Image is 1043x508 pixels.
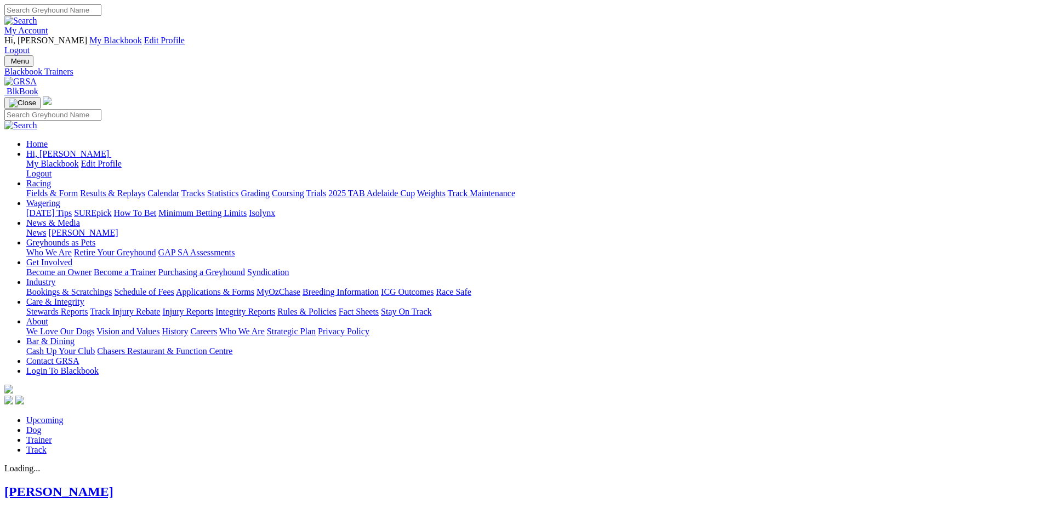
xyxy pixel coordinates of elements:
img: twitter.svg [15,396,24,404]
a: News [26,228,46,237]
button: Toggle navigation [4,97,41,109]
img: logo-grsa-white.png [4,385,13,393]
a: Dog [26,425,42,435]
a: Results & Replays [80,189,145,198]
img: facebook.svg [4,396,13,404]
div: Get Involved [26,267,1039,277]
a: Chasers Restaurant & Function Centre [97,346,232,356]
a: Hi, [PERSON_NAME] [26,149,111,158]
a: Cash Up Your Club [26,346,95,356]
img: Search [4,16,37,26]
span: Loading... [4,464,40,473]
a: Purchasing a Greyhound [158,267,245,277]
a: Breeding Information [303,287,379,296]
div: About [26,327,1039,336]
a: [DATE] Tips [26,208,72,218]
a: Care & Integrity [26,297,84,306]
a: Track [26,445,47,454]
div: News & Media [26,228,1039,238]
a: Weights [417,189,446,198]
a: BlkBook [4,87,38,96]
img: logo-grsa-white.png [43,96,52,105]
div: Care & Integrity [26,307,1039,317]
a: [PERSON_NAME] [48,228,118,237]
a: Contact GRSA [26,356,79,366]
div: Greyhounds as Pets [26,248,1039,258]
a: Vision and Values [96,327,159,336]
a: Racing [26,179,51,188]
a: Minimum Betting Limits [158,208,247,218]
a: Blackbook Trainers [4,67,1039,77]
a: SUREpick [74,208,111,218]
a: 2025 TAB Adelaide Cup [328,189,415,198]
div: Wagering [26,208,1039,218]
a: Privacy Policy [318,327,369,336]
a: Get Involved [26,258,72,267]
a: Bar & Dining [26,336,75,346]
a: Edit Profile [81,159,122,168]
a: Track Injury Rebate [90,307,160,316]
button: Toggle navigation [4,55,33,67]
a: MyOzChase [257,287,300,296]
a: ICG Outcomes [381,287,434,296]
input: Search [4,4,101,16]
a: History [162,327,188,336]
a: Coursing [272,189,304,198]
a: About [26,317,48,326]
a: Stewards Reports [26,307,88,316]
a: Become a Trainer [94,267,156,277]
a: Schedule of Fees [114,287,174,296]
a: My Account [4,26,48,35]
a: Injury Reports [162,307,213,316]
span: Hi, [PERSON_NAME] [26,149,109,158]
a: Industry [26,277,55,287]
a: Logout [26,169,52,178]
img: Close [9,99,36,107]
a: Syndication [247,267,289,277]
a: Edit Profile [144,36,185,45]
a: Trainer [26,435,52,444]
a: My Blackbook [26,159,79,168]
a: Login To Blackbook [26,366,99,375]
div: Bar & Dining [26,346,1039,356]
a: Race Safe [436,287,471,296]
a: Logout [4,45,30,55]
a: Tracks [181,189,205,198]
input: Search [4,109,101,121]
div: Hi, [PERSON_NAME] [26,159,1039,179]
a: Greyhounds as Pets [26,238,95,247]
a: Become an Owner [26,267,92,277]
a: Calendar [147,189,179,198]
a: Track Maintenance [448,189,515,198]
a: How To Bet [114,208,157,218]
div: Industry [26,287,1039,297]
img: Search [4,121,37,130]
a: Fields & Form [26,189,78,198]
a: Retire Your Greyhound [74,248,156,257]
a: Strategic Plan [267,327,316,336]
a: Fact Sheets [339,307,379,316]
span: Hi, [PERSON_NAME] [4,36,87,45]
a: We Love Our Dogs [26,327,94,336]
a: Home [26,139,48,149]
a: Isolynx [249,208,275,218]
a: News & Media [26,218,80,227]
a: Rules & Policies [277,307,337,316]
div: Racing [26,189,1039,198]
a: Applications & Forms [176,287,254,296]
a: Who We Are [26,248,72,257]
div: My Account [4,36,1039,55]
a: Statistics [207,189,239,198]
a: [PERSON_NAME] [4,484,113,499]
span: BlkBook [7,87,38,96]
a: GAP SA Assessments [158,248,235,257]
a: Stay On Track [381,307,431,316]
a: Careers [190,327,217,336]
img: GRSA [4,77,37,87]
a: Who We Are [219,327,265,336]
span: Menu [11,57,29,65]
a: My Blackbook [89,36,142,45]
a: Wagering [26,198,60,208]
a: Bookings & Scratchings [26,287,112,296]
